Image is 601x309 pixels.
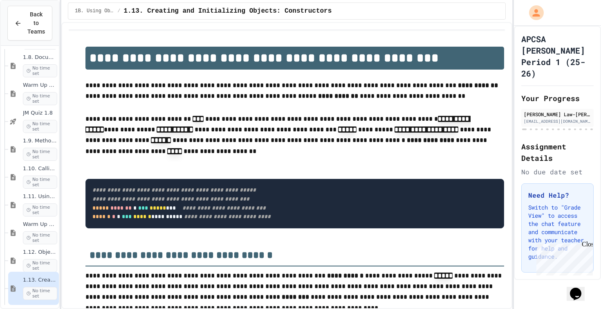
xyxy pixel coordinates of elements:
span: No time set [23,231,57,244]
iframe: chat widget [533,241,593,275]
div: My Account [520,3,546,22]
span: No time set [23,64,57,77]
iframe: chat widget [567,276,593,301]
span: No time set [23,203,57,217]
span: Warm Up 1.7-1.8 [23,82,57,89]
span: 1.9. Method Signatures [23,138,57,144]
span: Back to Teams [27,10,45,36]
span: No time set [23,176,57,189]
div: [PERSON_NAME] Law-[PERSON_NAME] [524,111,591,118]
span: 1.8. Documentation with Comments and Preconditions [23,54,57,61]
h2: Assignment Details [521,141,594,164]
span: 1.11. Using the Math Class [23,193,57,200]
span: Warm Up 1.10-1.11 [23,221,57,228]
div: [EMAIL_ADDRESS][DOMAIN_NAME] [524,118,591,124]
h2: Your Progress [521,92,594,104]
span: No time set [23,120,57,133]
span: 1.13. Creating and Initializing Objects: Constructors [123,6,332,16]
button: Back to Teams [7,6,52,41]
div: No due date set [521,167,594,177]
div: Chat with us now!Close [3,3,56,52]
h3: Need Help? [528,190,587,200]
span: No time set [23,148,57,161]
span: 1.12. Objects - Instances of Classes [23,249,57,256]
span: No time set [23,92,57,105]
p: Switch to "Grade View" to access the chat feature and communicate with your teacher for help and ... [528,203,587,261]
span: 1B. Using Objects [75,8,114,14]
span: 1.13. Creating and Initializing Objects: Constructors [23,277,57,284]
span: JM Quiz 1.8 [23,110,57,117]
span: No time set [23,259,57,272]
span: 1.10. Calling Class Methods [23,165,57,172]
span: / [117,8,120,14]
h1: APCSA [PERSON_NAME] Period 1 (25-26) [521,33,594,79]
span: No time set [23,287,57,300]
